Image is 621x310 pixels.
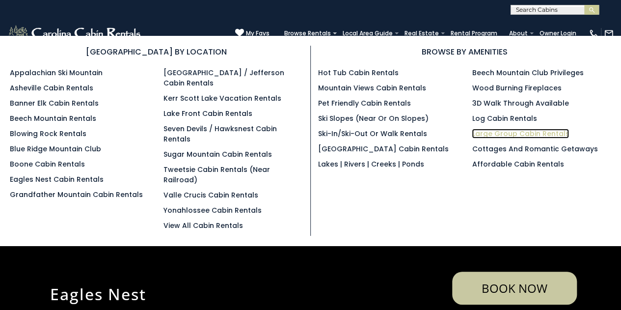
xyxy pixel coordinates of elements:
a: Ski-in/Ski-Out or Walk Rentals [318,129,427,139]
a: Cottages and Romantic Getaways [472,144,597,154]
a: Beech Mountain Rentals [10,113,96,123]
a: Blowing Rock Rentals [10,129,86,139]
a: Boone Cabin Rentals [10,159,85,169]
a: Book Now [452,272,577,305]
a: Lake Front Cabin Rentals [163,109,252,118]
a: Asheville Cabin Rentals [10,83,93,93]
a: Log Cabin Rentals [472,113,537,123]
a: Local Area Guide [338,27,398,40]
a: Blue Ridge Mountain Club [10,144,101,154]
a: Appalachian Ski Mountain [10,68,103,78]
span: My Favs [246,29,270,38]
a: Yonahlossee Cabin Rentals [163,205,262,215]
a: Affordable Cabin Rentals [472,159,564,169]
a: Sugar Mountain Cabin Rentals [163,149,272,159]
a: Mountain Views Cabin Rentals [318,83,426,93]
a: Valle Crucis Cabin Rentals [163,190,258,200]
a: Kerr Scott Lake Vacation Rentals [163,93,281,103]
a: 3D Walk Through Available [472,98,568,108]
a: Eagles Nest Cabin Rentals [10,174,104,184]
a: About [504,27,533,40]
a: Hot Tub Cabin Rentals [318,68,399,78]
a: Pet Friendly Cabin Rentals [318,98,411,108]
a: Tweetsie Cabin Rentals (Near Railroad) [163,165,270,185]
img: mail-regular-white.png [604,28,614,38]
a: Real Estate [400,27,444,40]
a: Lakes | Rivers | Creeks | Ponds [318,159,424,169]
a: Owner Login [535,27,581,40]
h1: Eagles Nest [43,283,396,305]
a: Wood Burning Fireplaces [472,83,561,93]
a: Large Group Cabin Rentals [472,129,569,139]
a: [GEOGRAPHIC_DATA] Cabin Rentals [318,144,449,154]
a: Seven Devils / Hawksnest Cabin Rentals [163,124,277,144]
a: Grandfather Mountain Cabin Rentals [10,190,143,199]
h3: [GEOGRAPHIC_DATA] BY LOCATION [10,46,303,58]
img: phone-regular-white.png [589,28,598,38]
a: Rental Program [446,27,502,40]
a: Ski Slopes (Near or On Slopes) [318,113,429,123]
a: Beech Mountain Club Privileges [472,68,583,78]
a: Browse Rentals [279,27,336,40]
a: Banner Elk Cabin Rentals [10,98,99,108]
a: My Favs [235,28,270,38]
a: [GEOGRAPHIC_DATA] / Jefferson Cabin Rentals [163,68,284,88]
a: View All Cabin Rentals [163,221,243,230]
img: White-1-2.png [7,24,143,43]
h3: BROWSE BY AMENITIES [318,46,612,58]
